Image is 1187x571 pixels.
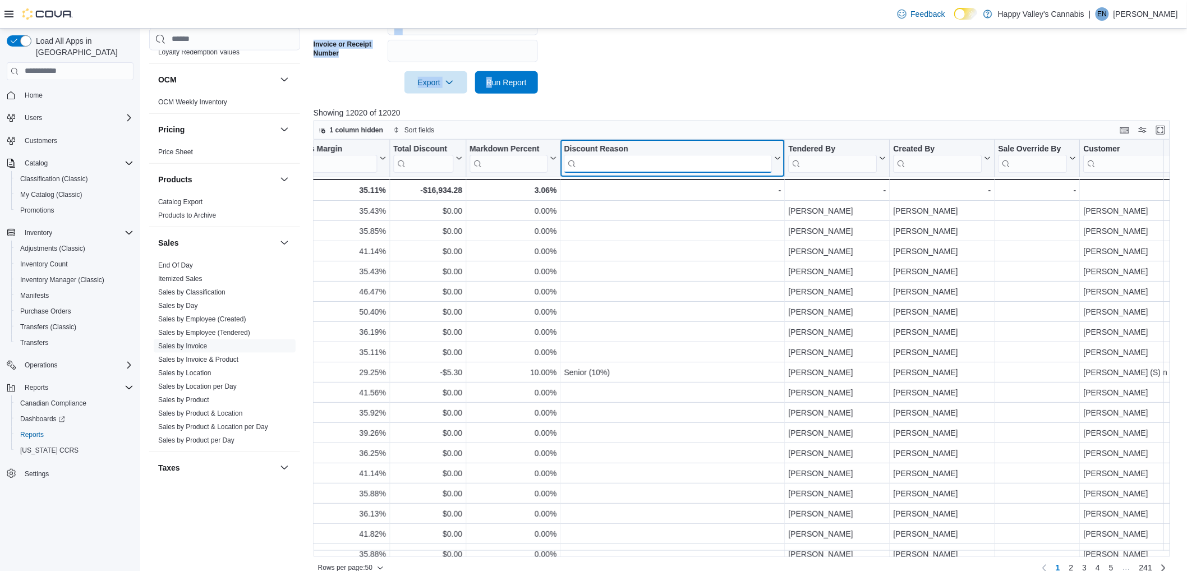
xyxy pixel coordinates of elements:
span: Purchase Orders [20,307,71,316]
h3: Sales [158,237,179,248]
a: Settings [20,467,53,481]
span: Inventory Manager (Classic) [16,273,134,287]
div: $0.00 [393,406,462,420]
span: Settings [20,466,134,480]
button: Export [404,71,467,94]
span: Inventory Manager (Classic) [20,275,104,284]
div: 0.00% [470,245,557,258]
span: 1 column hidden [330,126,383,135]
span: Users [25,113,42,122]
button: Tendered By [789,144,886,172]
div: 36.25% [292,446,386,460]
div: 46.47% [292,285,386,298]
span: Transfers [20,338,48,347]
div: [PERSON_NAME] [894,467,991,480]
span: Sales by Product per Day [158,436,234,445]
a: Sales by Product per Day [158,436,234,444]
div: $0.00 [393,265,462,278]
div: 35.92% [292,406,386,420]
div: 0.00% [470,285,557,298]
button: Pricing [278,123,291,136]
a: Sales by Product & Location [158,409,243,417]
div: $0.00 [393,467,462,480]
div: 0.00% [470,446,557,460]
span: Adjustments (Classic) [16,242,134,255]
div: [PERSON_NAME] [789,346,886,359]
button: Discount Reason [564,144,781,172]
button: Total Discount [393,144,462,172]
div: Sales [149,259,300,452]
span: Dashboards [20,415,65,423]
span: Reports [25,383,48,392]
span: Sales by Product & Location [158,409,243,418]
a: Inventory Count [16,257,72,271]
button: Classification (Classic) [11,171,138,187]
span: End Of Day [158,261,193,270]
button: Enter fullscreen [1154,123,1167,137]
div: [PERSON_NAME] [894,245,991,258]
a: Classification (Classic) [16,172,93,186]
button: Sale Override By [999,144,1076,172]
div: $0.00 [393,204,462,218]
a: Home [20,89,47,102]
span: Inventory Count [16,257,134,271]
a: Sales by Product [158,396,209,404]
a: Purchase Orders [16,305,76,318]
nav: Complex example [7,82,134,511]
span: Sales by Location per Day [158,382,237,391]
button: Customers [2,132,138,149]
img: Cova [22,8,73,20]
div: 0.00% [470,386,557,399]
span: Customers [20,133,134,148]
div: [PERSON_NAME] [894,224,991,238]
span: Classification (Classic) [16,172,134,186]
button: Inventory [2,225,138,241]
button: Run Report [475,71,538,94]
button: Taxes [158,462,275,473]
div: $0.00 [393,305,462,319]
div: -$5.30 [393,366,462,379]
button: Gross Margin [292,144,386,172]
button: Inventory Manager (Classic) [11,272,138,288]
button: Catalog [20,156,52,170]
div: $0.00 [393,285,462,298]
div: - [999,183,1076,197]
div: [PERSON_NAME] [789,285,886,298]
a: Sales by Location per Day [158,383,237,390]
span: Classification (Classic) [20,174,88,183]
div: Gross Margin [292,144,377,154]
span: Purchase Orders [16,305,134,318]
div: - [894,183,991,197]
a: Products to Archive [158,211,216,219]
div: - [789,183,886,197]
div: 41.14% [292,245,386,258]
span: Catalog Export [158,197,203,206]
button: OCM [158,74,275,85]
button: Reports [2,380,138,395]
div: 36.19% [292,325,386,339]
div: [PERSON_NAME] [894,346,991,359]
div: 35.11% [292,346,386,359]
p: [PERSON_NAME] [1114,7,1178,21]
button: Purchase Orders [11,303,138,319]
a: Catalog Export [158,198,203,206]
span: Sales by Employee (Tendered) [158,328,250,337]
div: 35.43% [292,265,386,278]
button: Transfers [11,335,138,351]
button: [US_STATE] CCRS [11,443,138,458]
div: 0.00% [470,204,557,218]
a: [US_STATE] CCRS [16,444,83,457]
button: Catalog [2,155,138,171]
span: Run Report [486,77,527,88]
span: Catalog [25,159,48,168]
h3: Taxes [158,462,180,473]
div: [PERSON_NAME] [789,305,886,319]
div: [PERSON_NAME] [894,325,991,339]
span: Price Sheet [158,148,193,156]
h3: Products [158,174,192,185]
a: Sales by Invoice & Product [158,356,238,363]
button: Products [278,173,291,186]
span: Dashboards [16,412,134,426]
div: [PERSON_NAME] [894,265,991,278]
